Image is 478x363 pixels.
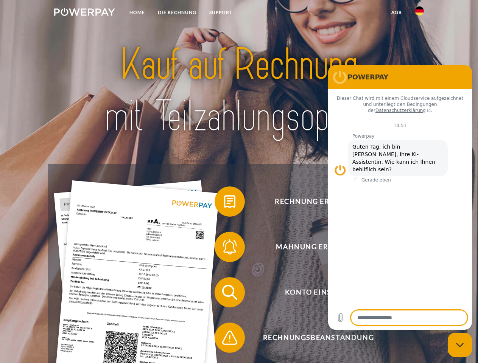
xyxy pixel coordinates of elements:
button: Konto einsehen [215,277,411,307]
img: qb_search.svg [220,283,239,302]
img: title-powerpay_de.svg [72,36,406,145]
span: Mahnung erhalten? [226,232,411,262]
img: de [415,6,424,16]
img: qb_bill.svg [220,192,239,211]
a: DIE RECHNUNG [151,6,203,19]
img: logo-powerpay-white.svg [54,8,115,16]
span: Rechnung erhalten? [226,186,411,217]
img: qb_bell.svg [220,237,239,256]
span: Konto einsehen [226,277,411,307]
a: agb [385,6,408,19]
iframe: Schaltfläche zum Öffnen des Messaging-Fensters; Konversation läuft [448,333,472,357]
img: qb_warning.svg [220,328,239,347]
a: Home [123,6,151,19]
span: Rechnungsbeanstandung [226,323,411,353]
button: Mahnung erhalten? [215,232,411,262]
button: Rechnungsbeanstandung [215,323,411,353]
button: Rechnung erhalten? [215,186,411,217]
iframe: Messaging-Fenster [328,65,472,330]
a: SUPPORT [203,6,239,19]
